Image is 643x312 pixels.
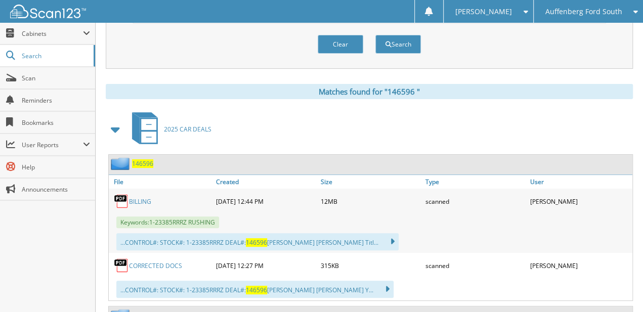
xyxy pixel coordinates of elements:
span: Search [22,52,89,60]
span: 2 0 2 5 C A R D E A L S [164,125,211,133]
a: BILLING [129,197,151,206]
span: User Reports [22,141,83,149]
span: Reminders [22,96,90,105]
button: Clear [318,35,363,54]
div: ...CONTROL#: STOCK#: 1-23385RRRZ DEAL#: [PERSON_NAME] [PERSON_NAME] Y... [116,281,394,298]
span: Help [22,163,90,171]
span: [PERSON_NAME] [455,9,512,15]
button: Search [375,35,421,54]
div: ...CONTROL#: STOCK#: 1-23385RRRZ DEAL#: [PERSON_NAME] [PERSON_NAME] Titl... [116,233,399,250]
div: [DATE] 12:44 PM [213,191,318,211]
div: Matches found for "146596 " [106,84,633,99]
img: folder2.png [111,157,132,170]
a: User [528,175,632,189]
a: Type [423,175,528,189]
div: [PERSON_NAME] [528,191,632,211]
a: 146596 [132,159,153,168]
span: 1 4 6 5 9 6 [132,159,153,168]
img: PDF.png [114,194,129,209]
img: scan123-logo-white.svg [10,5,86,18]
a: Created [213,175,318,189]
a: 2025 CAR DEALS [126,109,211,149]
iframe: Chat Widget [592,263,643,312]
span: Bookmarks [22,118,90,127]
img: PDF.png [114,258,129,273]
span: Auffenberg Ford South [545,9,622,15]
a: CORRECTED DOCS [129,261,182,270]
div: scanned [423,255,528,276]
a: File [109,175,213,189]
div: [DATE] 12:27 PM [213,255,318,276]
div: scanned [423,191,528,211]
span: Cabinets [22,29,83,38]
span: Announcements [22,185,90,194]
span: Scan [22,74,90,82]
span: 146596 [246,238,267,247]
div: [PERSON_NAME] [528,255,632,276]
div: 315KB [318,255,423,276]
span: Keywords: 1 - 2 3 3 8 5 R R R Z R U S H I N G [116,216,219,228]
div: 12MB [318,191,423,211]
span: 146596 [246,286,267,294]
a: Size [318,175,423,189]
